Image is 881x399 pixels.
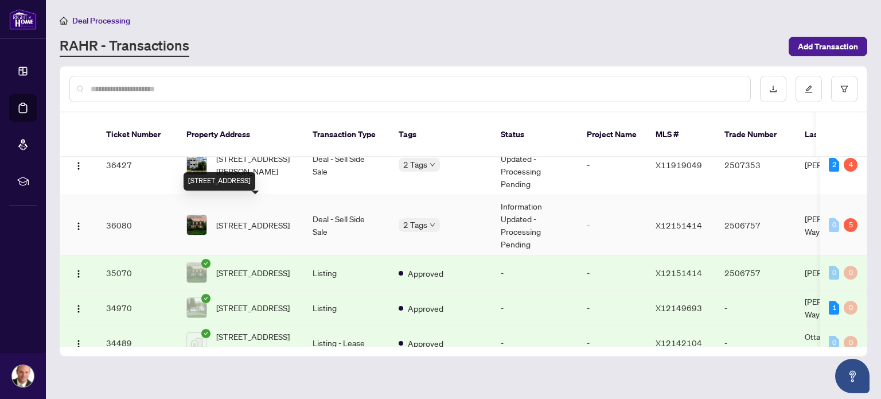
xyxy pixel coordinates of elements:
button: Logo [69,299,88,317]
td: - [492,326,578,361]
span: [STREET_ADDRESS][PERSON_NAME] [216,152,294,177]
img: thumbnail-img [187,298,206,317]
div: [STREET_ADDRESS] [184,172,255,191]
td: - [578,290,646,326]
div: 0 [844,336,857,350]
span: check-circle [201,294,210,303]
div: 4 [844,158,857,172]
td: 36080 [97,195,177,255]
td: - [492,290,578,326]
div: 2 [829,158,839,172]
button: download [760,76,786,102]
th: Tags [389,113,492,157]
button: Logo [69,216,88,234]
td: Listing [303,290,389,326]
button: Logo [69,334,88,352]
span: home [60,17,68,25]
img: thumbnail-img [187,263,206,282]
td: - [715,326,796,361]
div: 1 [829,301,839,315]
span: X12142104 [656,338,702,348]
td: 2507353 [715,135,796,195]
td: - [492,255,578,290]
td: 2506757 [715,195,796,255]
span: Approved [408,337,443,350]
span: download [769,85,777,93]
th: Project Name [578,113,646,157]
span: X12149693 [656,303,702,313]
button: edit [796,76,822,102]
span: 2 Tags [403,218,427,231]
div: 0 [829,336,839,350]
button: Add Transaction [789,37,867,56]
span: down [430,162,435,168]
img: logo [9,9,37,30]
td: 2506757 [715,255,796,290]
td: 35070 [97,255,177,290]
img: thumbnail-img [187,155,206,175]
div: 0 [844,301,857,315]
img: Logo [74,269,83,278]
div: 5 [844,218,857,232]
span: Approved [408,302,443,315]
img: Profile Icon [12,365,34,387]
span: [STREET_ADDRESS] [216,301,290,314]
a: RAHR - Transactions [60,36,189,57]
button: Logo [69,156,88,174]
td: 34489 [97,326,177,361]
th: Trade Number [715,113,796,157]
td: 36427 [97,135,177,195]
button: Open asap [835,359,870,393]
td: 34970 [97,290,177,326]
div: 0 [829,266,839,280]
img: Logo [74,304,83,313]
td: Listing - Lease [303,326,389,361]
button: filter [831,76,857,102]
img: Logo [74,222,83,231]
td: - [578,135,646,195]
span: Approved [408,267,443,280]
th: Ticket Number [97,113,177,157]
div: 0 [844,266,857,280]
span: [STREET_ADDRESS] [216,219,290,231]
span: X12151414 [656,268,702,278]
span: X11919049 [656,160,702,170]
span: 2 Tags [403,158,427,171]
td: - [715,290,796,326]
img: thumbnail-img [187,215,206,235]
td: - [578,255,646,290]
span: check-circle [201,259,210,268]
img: thumbnail-img [187,333,206,352]
td: - [578,195,646,255]
div: 0 [829,218,839,232]
span: Deal Processing [72,16,130,26]
th: Property Address [177,113,303,157]
span: filter [840,85,848,93]
td: Listing [303,255,389,290]
td: Information Updated - Processing Pending [492,135,578,195]
td: - [578,326,646,361]
img: Logo [74,339,83,348]
span: X12151414 [656,220,702,230]
button: Logo [69,264,88,282]
img: Logo [74,161,83,171]
span: [STREET_ADDRESS] [216,266,290,279]
span: check-circle [201,329,210,338]
th: Status [492,113,578,157]
span: [STREET_ADDRESS][PERSON_NAME] [216,330,294,355]
td: Deal - Sell Side Sale [303,195,389,255]
span: Add Transaction [798,37,858,56]
td: Information Updated - Processing Pending [492,195,578,255]
td: Deal - Sell Side Sale [303,135,389,195]
th: MLS # [646,113,715,157]
span: down [430,222,435,228]
th: Transaction Type [303,113,389,157]
span: edit [805,85,813,93]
